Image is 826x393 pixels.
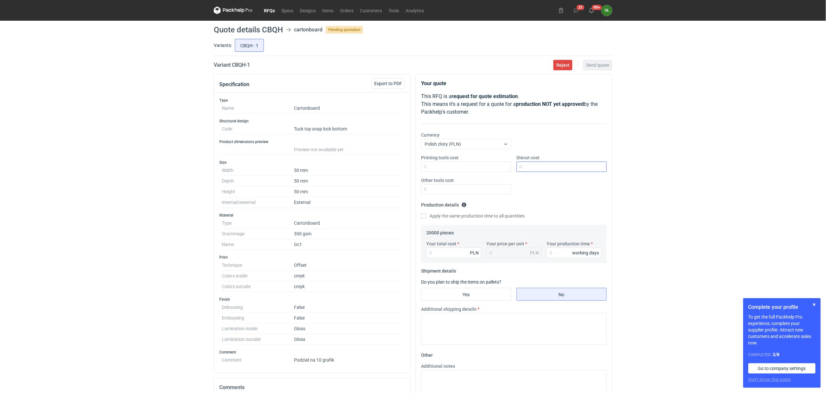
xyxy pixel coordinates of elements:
a: Items [319,6,337,14]
label: No [516,288,607,301]
dd: cmyk [294,281,402,292]
dt: Embossing [222,313,294,323]
h3: Type [219,98,405,103]
label: Additional shipping details [421,306,476,312]
button: Skip for now [810,301,818,309]
div: cartonboard [294,26,322,34]
dd: 50 mm [294,176,402,186]
dd: Gloss [294,334,402,345]
a: Customers [357,6,385,14]
legend: 20000 pieces [426,228,454,235]
dt: Name [222,103,294,114]
h2: Variant CBQH - 1 [214,61,250,69]
legend: Shipment details [421,266,456,274]
div: working days [572,250,599,256]
label: CBQH - 1 [235,39,264,52]
div: Olga Łopatowicz [602,5,612,16]
a: Analytics [402,6,427,14]
label: Currency [421,132,440,138]
dd: Offset [294,260,402,271]
button: Specification [219,77,249,92]
h1: Complete your profile [748,303,816,311]
h2: Comments [219,384,405,391]
h3: Finish [219,297,405,302]
a: RFQs [261,6,278,14]
dd: External [294,197,402,208]
dt: Lamination inside [222,323,294,334]
dd: 50 mm [294,186,402,197]
p: To get the full Packhelp Pro experience, complete your supplier profile. Attract new customers an... [748,314,816,346]
button: 99+ [586,5,597,16]
input: 0 [421,162,511,172]
h3: Product dimensions preview [219,139,405,144]
label: Apply the same production time to all quantities [421,213,525,219]
div: PLN [530,250,539,256]
a: Orders [337,6,357,14]
p: This RFQ is a . This means it's a request for a quote for a by the Packhelp's customer. [421,93,607,116]
label: Your production time [547,241,590,247]
dt: Colors inside [222,271,294,281]
dd: False [294,302,402,313]
dt: Grammage [222,229,294,239]
button: Send quote [583,60,612,70]
dt: Name [222,239,294,250]
label: Printing tools cost [421,154,459,161]
span: Export to PDF [374,81,402,86]
span: Reject [556,63,570,67]
dd: 300 gsm [294,229,402,239]
dd: Cartonboard [294,103,402,114]
dd: Gc1 [294,239,402,250]
strong: 2 / 8 [773,352,780,357]
button: 31 [571,5,581,16]
label: Do you plan to ship the items on pallets? [421,279,501,285]
label: Your price per unit [486,241,524,247]
h3: Comment [219,350,405,355]
label: Additional notes [421,363,455,369]
dt: Colors outside [222,281,294,292]
legend: Production details [421,200,467,208]
dt: Height [222,186,294,197]
input: 0 [421,184,511,195]
button: OŁ [602,5,612,16]
a: Go to company settings [748,363,816,374]
dd: cmyk [294,271,402,281]
dd: Tuck top snap lock bottom [294,124,402,134]
h3: Print [219,255,405,260]
h1: Quote details CBQH [214,26,283,34]
strong: production NOT yet approved [516,101,584,107]
dd: 50 mm [294,165,402,176]
div: PLN [470,250,479,256]
label: Your total cost [426,241,456,247]
dd: Cartonboard [294,218,402,229]
label: Other tools cost [421,177,454,184]
dt: Comment [222,355,294,363]
svg: Packhelp Pro [214,6,253,14]
dt: Code [222,124,294,134]
div: Completed: [748,351,816,358]
dt: Width [222,165,294,176]
dt: Technique [222,260,294,271]
strong: request for quote estimation [451,93,518,99]
label: Variants: [214,42,232,49]
strong: Your quote [421,80,446,86]
h3: Size [219,160,405,165]
dt: Depth [222,176,294,186]
a: Designs [297,6,319,14]
dd: Podział na 10 grafik [294,355,402,363]
button: Reject [553,60,572,70]
span: Polish złoty (PLN) [425,141,461,147]
input: 0 [547,248,602,258]
button: Don’t show this again [748,376,791,383]
legend: Other [421,350,433,358]
h3: Structural design [219,118,405,124]
input: 0 [516,162,607,172]
a: Specs [278,6,297,14]
dd: False [294,313,402,323]
dd: Gloss [294,323,402,334]
h3: Material [219,213,405,218]
span: Pending quotation [326,26,363,34]
label: Diecut cost [516,154,539,161]
dt: Type [222,218,294,229]
span: Send quote [586,63,609,67]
